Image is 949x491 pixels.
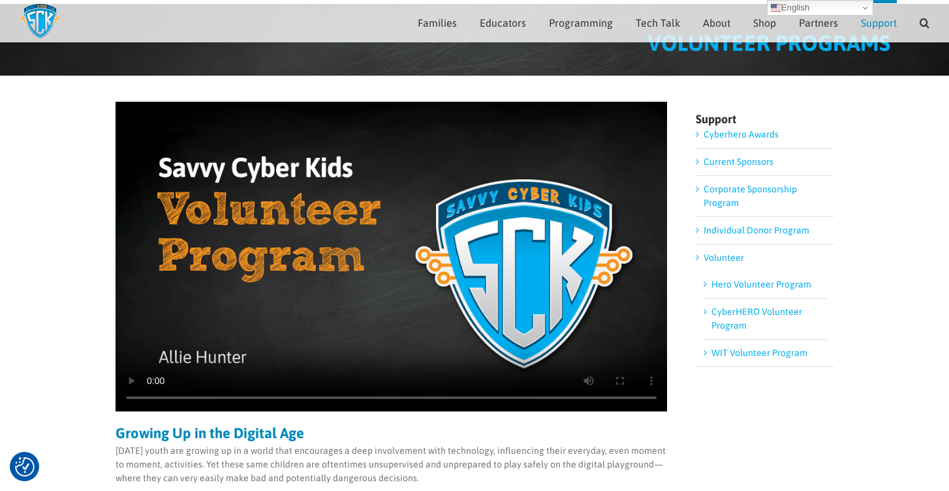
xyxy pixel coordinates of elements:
span: Support [861,18,897,28]
a: Corporate Sponsorship Program [704,184,797,208]
button: Consent Preferences [15,457,35,477]
a: WIT Volunteer Program [711,348,807,358]
h4: Support [696,113,833,125]
span: Families [418,18,457,28]
a: Current Sponsors [704,156,773,167]
a: Volunteer [704,252,744,263]
span: Partners [799,18,838,28]
p: [DATE] youth are growing up in a world that encourages a deep involvement with technology, influe... [116,444,667,485]
img: en [771,3,781,13]
strong: Growing Up in the Digital Age [116,424,304,441]
video: Sorry, your browser doesn't support embedded videos. [116,102,667,412]
img: Savvy Cyber Kids Logo [20,3,61,39]
a: Hero Volunteer Program [711,279,811,290]
a: Individual Donor Program [704,225,809,235]
span: Shop [753,18,776,28]
a: CyberHERO Volunteer Program [711,306,802,331]
span: Tech Talk [636,18,680,28]
img: Revisit consent button [15,457,35,477]
span: About [703,18,730,28]
span: VOLUNTEER PROGRAMS [647,30,890,55]
span: Programming [549,18,613,28]
span: Educators [480,18,526,28]
a: Cyberhero Awards [704,129,779,140]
